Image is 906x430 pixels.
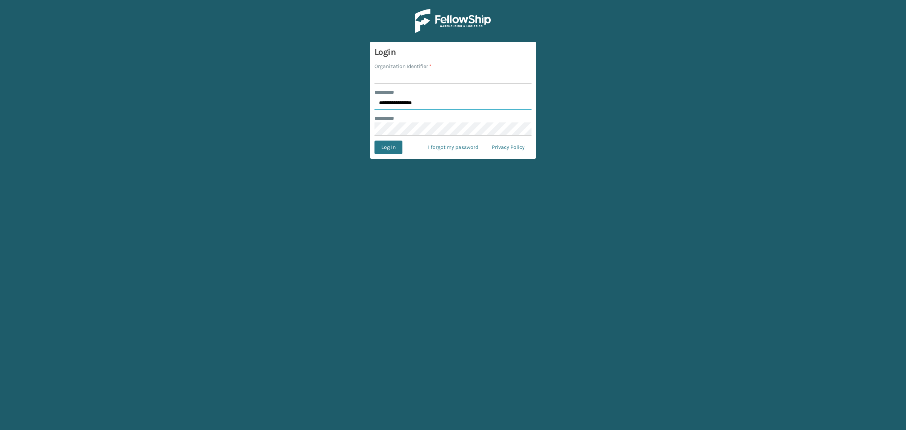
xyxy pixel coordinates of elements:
[374,46,532,58] h3: Login
[415,9,491,33] img: Logo
[374,62,431,70] label: Organization Identifier
[374,141,402,154] button: Log In
[421,141,485,154] a: I forgot my password
[485,141,532,154] a: Privacy Policy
